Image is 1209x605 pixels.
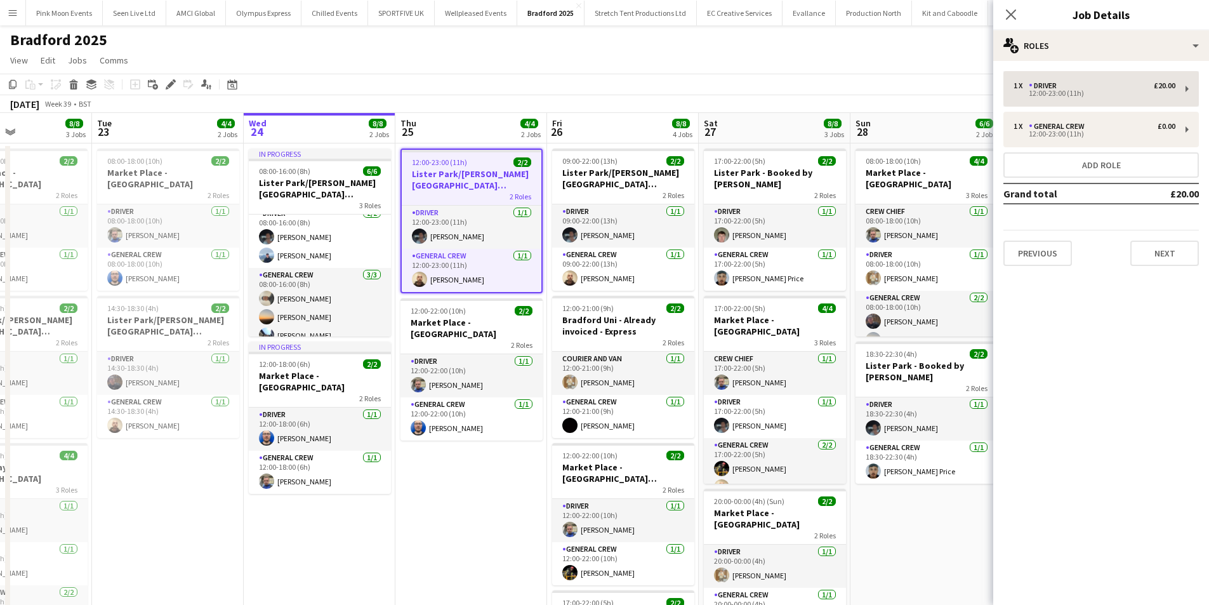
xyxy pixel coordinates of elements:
span: 4/4 [520,119,538,128]
button: Olympus Express [226,1,301,25]
div: 1 x [1014,81,1029,90]
span: 08:00-18:00 (10h) [866,156,921,166]
button: Previous [1003,241,1072,266]
app-card-role: General Crew2/217:00-22:00 (5h)[PERSON_NAME][PERSON_NAME] [704,438,846,500]
span: 6/6 [975,119,993,128]
button: Add role [1003,152,1199,178]
h1: Bradford 2025 [10,30,107,50]
span: 20:00-00:00 (4h) (Sun) [714,496,784,506]
app-card-role: Driver2/208:00-16:00 (8h)[PERSON_NAME][PERSON_NAME] [249,206,391,268]
app-card-role: Driver1/117:00-22:00 (5h)[PERSON_NAME] [704,395,846,438]
span: 28 [854,124,871,139]
span: 09:00-22:00 (13h) [562,156,618,166]
app-card-role: Driver1/112:00-23:00 (11h)[PERSON_NAME] [402,206,541,249]
span: 2 Roles [56,338,77,347]
app-card-role: Driver1/112:00-22:00 (10h)[PERSON_NAME] [400,354,543,397]
span: 6/6 [363,166,381,176]
h3: Lister Park - Booked by [PERSON_NAME] [856,360,998,383]
div: Driver [1029,81,1062,90]
button: SPORTFIVE UK [368,1,435,25]
div: 12:00-23:00 (11h) [1014,131,1175,137]
span: 12:00-23:00 (11h) [412,157,467,167]
span: 2/2 [818,496,836,506]
h3: Lister Park - Booked by [PERSON_NAME] [704,167,846,190]
h3: Market Place - [GEOGRAPHIC_DATA] [400,317,543,340]
div: £20.00 [1154,81,1175,90]
span: Sat [704,117,718,129]
span: Thu [400,117,416,129]
button: Pink Moon Events [26,1,103,25]
span: 3 Roles [359,201,381,210]
span: 2 Roles [359,394,381,403]
a: View [5,52,33,69]
app-job-card: 12:00-21:00 (9h)2/2Bradford Uni - Already invoiced - Express2 RolesCourier and Van1/112:00-21:00 ... [552,296,694,438]
span: 3 Roles [814,338,836,347]
div: 12:00-22:00 (10h)2/2Market Place - [GEOGRAPHIC_DATA]2 RolesDriver1/112:00-22:00 (10h)[PERSON_NAME... [400,298,543,441]
span: 2/2 [211,156,229,166]
span: 2 Roles [208,190,229,200]
span: 24 [247,124,267,139]
span: 3 Roles [966,190,988,200]
span: 4/4 [970,156,988,166]
app-job-card: In progress12:00-18:00 (6h)2/2Market Place - [GEOGRAPHIC_DATA]2 RolesDriver1/112:00-18:00 (6h)[PE... [249,342,391,494]
button: Event People [988,1,1050,25]
h3: Market Place - [GEOGRAPHIC_DATA][PERSON_NAME] 5 hour CC [552,462,694,484]
span: 2/2 [666,303,684,313]
app-card-role: General Crew1/117:00-22:00 (5h)[PERSON_NAME] Price [704,248,846,291]
div: 2 Jobs [369,130,389,139]
a: Jobs [63,52,92,69]
span: 2 Roles [208,338,229,347]
span: Jobs [68,55,87,66]
app-card-role: General Crew1/112:00-18:00 (6h)[PERSON_NAME] [249,451,391,494]
button: Evallance [783,1,836,25]
app-job-card: 17:00-22:00 (5h)4/4Market Place - [GEOGRAPHIC_DATA]3 RolesCrew Chief1/117:00-22:00 (5h)[PERSON_NA... [704,296,846,484]
td: Grand total [1003,183,1130,204]
span: 12:00-21:00 (9h) [562,303,614,313]
button: Wellpleased Events [435,1,517,25]
span: 4/4 [818,303,836,313]
span: 2/2 [211,303,229,313]
app-card-role: General Crew1/112:00-22:00 (10h)[PERSON_NAME] [552,542,694,585]
app-job-card: 12:00-23:00 (11h)2/2Lister Park/[PERSON_NAME][GEOGRAPHIC_DATA][PERSON_NAME]2 RolesDriver1/112:00-... [400,149,543,293]
app-job-card: 18:30-22:30 (4h)2/2Lister Park - Booked by [PERSON_NAME]2 RolesDriver1/118:30-22:30 (4h)[PERSON_N... [856,342,998,484]
app-card-role: General Crew1/112:00-23:00 (11h)[PERSON_NAME] [402,249,541,292]
div: 4 Jobs [673,130,692,139]
button: Production North [836,1,912,25]
span: Fri [552,117,562,129]
div: 1 x [1014,122,1029,131]
app-job-card: 08:00-18:00 (10h)2/2Market Place - [GEOGRAPHIC_DATA]2 RolesDriver1/108:00-18:00 (10h)[PERSON_NAME... [97,149,239,291]
h3: Lister Park/[PERSON_NAME][GEOGRAPHIC_DATA][PERSON_NAME] [552,167,694,190]
a: Edit [36,52,60,69]
app-card-role: General Crew1/112:00-21:00 (9h)[PERSON_NAME] [552,395,694,438]
span: 14:30-18:30 (4h) [107,303,159,313]
div: In progress [249,149,391,159]
span: 17:00-22:00 (5h) [714,156,765,166]
div: 3 Jobs [66,130,86,139]
span: 2 Roles [56,190,77,200]
span: 8/8 [369,119,386,128]
span: Edit [41,55,55,66]
span: Sun [856,117,871,129]
span: 2/2 [513,157,531,167]
app-card-role: Driver1/118:30-22:30 (4h)[PERSON_NAME] [856,397,998,441]
span: 2/2 [363,359,381,369]
span: 17:00-22:00 (5h) [714,303,765,313]
app-job-card: 14:30-18:30 (4h)2/2Lister Park/[PERSON_NAME][GEOGRAPHIC_DATA][PERSON_NAME]2 RolesDriver1/114:30-1... [97,296,239,438]
app-job-card: In progress08:00-16:00 (8h)6/6Lister Park/[PERSON_NAME][GEOGRAPHIC_DATA][PERSON_NAME]3 RolesCrew ... [249,149,391,336]
h3: Lister Park/[PERSON_NAME][GEOGRAPHIC_DATA][PERSON_NAME] [402,168,541,191]
app-job-card: 09:00-22:00 (13h)2/2Lister Park/[PERSON_NAME][GEOGRAPHIC_DATA][PERSON_NAME]2 RolesDriver1/109:00-... [552,149,694,291]
span: 3 Roles [56,485,77,495]
div: 2 Jobs [521,130,541,139]
button: AMCI Global [166,1,226,25]
app-job-card: 17:00-22:00 (5h)2/2Lister Park - Booked by [PERSON_NAME]2 RolesDriver1/117:00-22:00 (5h)[PERSON_N... [704,149,846,291]
span: 2/2 [60,303,77,313]
span: 4/4 [60,451,77,460]
h3: Bradford Uni - Already invoiced - Express [552,314,694,337]
app-card-role: General Crew1/108:00-18:00 (10h)[PERSON_NAME] [97,248,239,291]
span: 8/8 [65,119,83,128]
span: Tue [97,117,112,129]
